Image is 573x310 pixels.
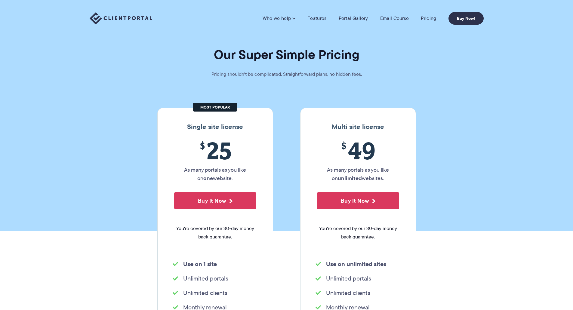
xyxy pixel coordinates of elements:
[173,274,258,283] li: Unlimited portals
[317,166,399,183] p: As many portals as you like on websites.
[174,137,256,164] span: 25
[316,274,401,283] li: Unlimited portals
[263,15,295,21] a: Who we help
[174,224,256,241] span: You're covered by our 30-day money back guarantee.
[307,15,326,21] a: Features
[326,259,386,269] strong: Use on unlimited sites
[307,123,410,131] h3: Multi site license
[448,12,484,25] a: Buy Now!
[316,289,401,297] li: Unlimited clients
[317,137,399,164] span: 49
[203,174,213,182] strong: one
[421,15,436,21] a: Pricing
[164,123,267,131] h3: Single site license
[183,259,217,269] strong: Use on 1 site
[174,192,256,209] button: Buy It Now
[317,192,399,209] button: Buy It Now
[380,15,409,21] a: Email Course
[317,224,399,241] span: You're covered by our 30-day money back guarantee.
[338,174,362,182] strong: unlimited
[174,166,256,183] p: As many portals as you like on website.
[173,289,258,297] li: Unlimited clients
[339,15,368,21] a: Portal Gallery
[196,70,377,78] p: Pricing shouldn't be complicated. Straightforward plans, no hidden fees.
